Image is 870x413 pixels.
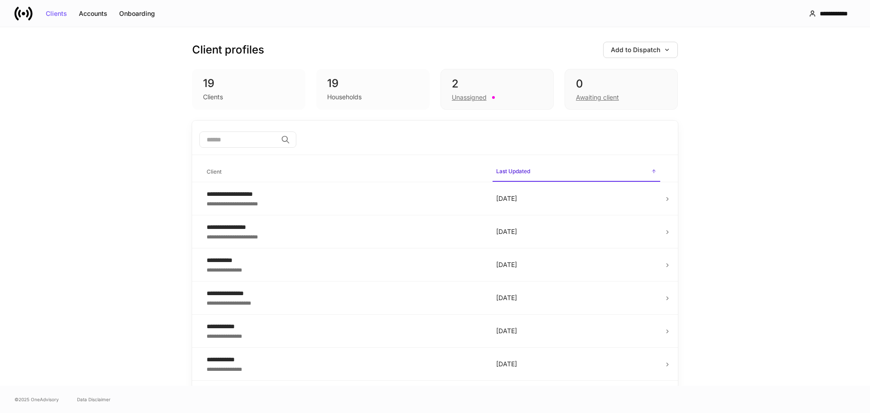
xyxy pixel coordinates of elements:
[327,76,419,91] div: 19
[203,92,223,102] div: Clients
[119,10,155,17] div: Onboarding
[46,10,67,17] div: Clients
[496,326,657,335] p: [DATE]
[496,260,657,269] p: [DATE]
[73,6,113,21] button: Accounts
[496,194,657,203] p: [DATE]
[440,69,554,110] div: 2Unassigned
[493,162,660,182] span: Last Updated
[77,396,111,403] a: Data Disclaimer
[203,76,295,91] div: 19
[203,163,485,181] span: Client
[611,47,670,53] div: Add to Dispatch
[207,167,222,176] h6: Client
[192,43,264,57] h3: Client profiles
[79,10,107,17] div: Accounts
[452,77,542,91] div: 2
[452,93,487,102] div: Unassigned
[327,92,362,102] div: Households
[565,69,678,110] div: 0Awaiting client
[496,293,657,302] p: [DATE]
[496,167,530,175] h6: Last Updated
[576,77,667,91] div: 0
[496,227,657,236] p: [DATE]
[113,6,161,21] button: Onboarding
[40,6,73,21] button: Clients
[496,360,657,369] p: [DATE]
[576,93,619,102] div: Awaiting client
[14,396,59,403] span: © 2025 OneAdvisory
[603,42,678,58] button: Add to Dispatch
